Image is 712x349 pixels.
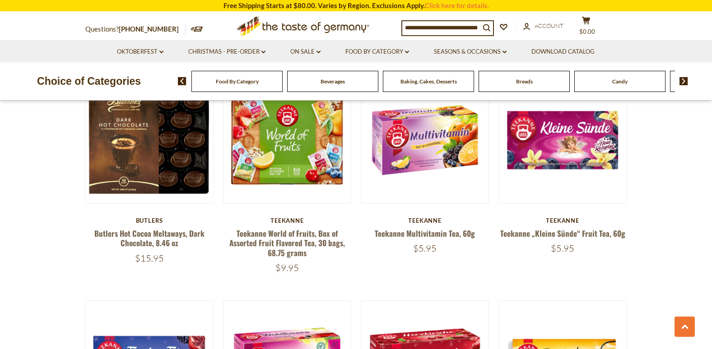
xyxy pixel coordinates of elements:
[516,78,533,85] a: Breads
[290,47,321,57] a: On Sale
[551,243,574,254] span: $5.95
[117,47,163,57] a: Oktoberfest
[86,76,214,203] img: Butlers Hot Cocoa Meltaways, Dark Chocolate, 8.46 oz
[400,78,457,85] a: Baking, Cakes, Desserts
[119,25,179,33] a: [PHONE_NUMBER]
[178,77,186,85] img: previous arrow
[85,217,214,224] div: Butlers
[500,228,625,239] a: Teekanne „Kleine Sünde“ Fruit Tea, 60g
[275,262,299,273] span: $9.95
[229,228,345,258] a: Teekanne World of Fruits, Box of Assorted Fruit Flavored Tea, 30 bags, 68.75 grams
[573,16,600,39] button: $0.00
[321,78,345,85] a: Beverages
[94,228,205,248] a: Butlers Hot Cocoa Meltaways, Dark Chocolate, 8.46 oz
[612,78,628,85] a: Candy
[535,22,563,29] span: Account
[413,243,437,254] span: $5.95
[499,76,627,203] img: Teekanne „Kleine Sünde“ Fruit Tea, 60g
[579,28,595,35] span: $0.00
[223,217,352,224] div: Teekanne
[188,47,265,57] a: Christmas - PRE-ORDER
[531,47,595,57] a: Download Catalog
[85,23,186,35] p: Questions?
[523,21,563,31] a: Account
[345,47,409,57] a: Food By Category
[679,77,688,85] img: next arrow
[361,76,489,203] img: Teekanne Multivitamin Tea, 60g
[223,76,351,203] img: Teekanne World of Fruits, Box of Assorted Fruit Flavored Tea, 30 bags, 68.75 grams
[498,217,627,224] div: Teekanne
[425,1,489,9] a: Click here for details.
[361,217,489,224] div: Teekanne
[375,228,475,239] a: Teekanne Multivitamin Tea, 60g
[434,47,507,57] a: Seasons & Occasions
[135,253,164,264] span: $15.95
[216,78,259,85] a: Food By Category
